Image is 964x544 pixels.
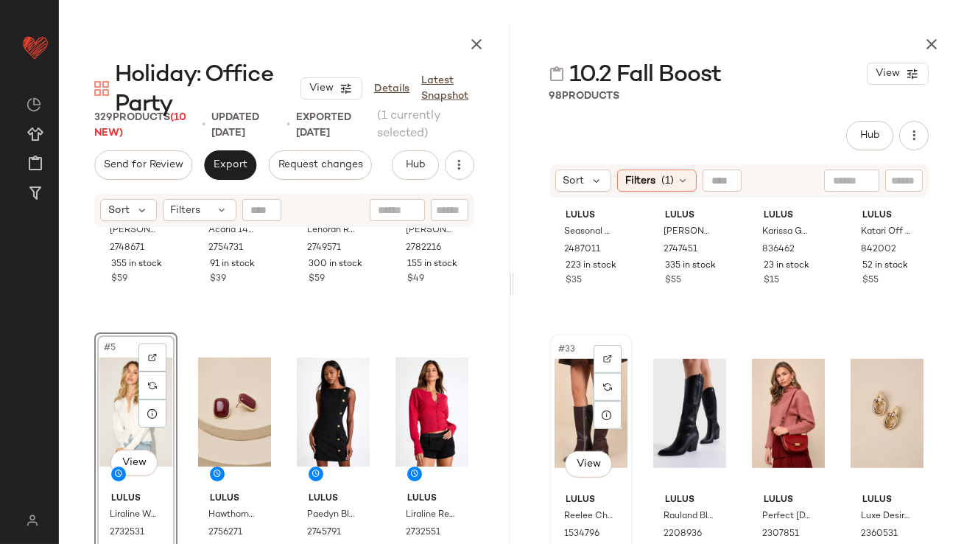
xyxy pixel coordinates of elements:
button: View [300,77,362,100]
span: Lulus [862,209,912,223]
span: (1 currently selected) [377,108,474,143]
button: View [867,63,929,85]
span: 2754731 [208,242,243,255]
div: Products [94,110,196,141]
span: Sort [108,203,130,218]
span: 91 in stock [210,258,255,271]
span: Acaria 14KT Gold Rhinestone Tennis Necklace [208,224,258,237]
span: 355 in stock [111,258,162,271]
span: Rauland Black Pointed-Toe Knee-High Western Boots [664,510,713,523]
img: 11380701_2360531.jpg [851,339,923,488]
span: 2782216 [406,242,441,255]
span: Hub [404,159,425,171]
img: 2745791_01_hero_2025-09-30.jpg [297,338,370,487]
span: Hawthorne Burgundy Statement Stud Earrings [208,509,258,522]
a: Details [374,81,409,97]
span: Seasonal Sophistication Black Ribbed Mock Neck Sweater Tank Top [565,226,614,239]
span: Filters [625,173,655,189]
span: 2208936 [664,528,702,541]
span: 300 in stock [309,258,362,271]
span: $15 [764,274,779,287]
span: Holiday: Office Party [115,60,300,119]
button: Request changes [269,150,372,180]
span: Export [213,159,247,171]
span: $59 [111,273,127,286]
img: svg%3e [27,97,41,112]
p: Exported [DATE] [296,110,371,141]
button: View [565,451,612,478]
span: #5 [102,341,119,355]
span: • [286,116,290,134]
span: $59 [309,273,325,286]
img: svg%3e [549,66,564,81]
span: Luxe Desire Gold Interlocking Hoop Earrings [861,510,910,523]
img: svg%3e [18,515,46,526]
span: Hub [859,130,880,142]
span: [PERSON_NAME] Beige Boucle Button-Front Cropped Cardigan Sweater [664,226,713,239]
span: #33 [557,342,579,357]
span: View [576,458,601,470]
span: Filters [171,203,201,218]
span: 98 [549,91,563,102]
span: Karissa Gold Hoop Earrings [762,226,812,239]
span: Perfect [DATE] Rust Red Half Circle Crossbody Bag [762,510,812,523]
img: svg%3e [148,353,157,362]
span: Paedyn Black Boat Neck Side-Button Mini Dress [307,509,356,522]
span: Lulus [309,492,358,506]
span: Reelee Chocolate Square Toe Knee-High Boots [565,510,614,523]
span: Lulus [566,494,616,507]
span: 2747451 [664,243,697,257]
span: 2732551 [406,526,440,540]
button: Hub [846,121,893,150]
button: View [110,450,158,476]
span: $49 [407,273,424,286]
span: Lenorah Red Cable Knit Chunky Cardigan Sweater [307,224,356,237]
span: $55 [665,274,681,287]
span: Katari Off White Pointed-Toe Knee High Boots [861,226,910,239]
span: [PERSON_NAME] Dark Plum Sweater Bodycon Maxi Dress [110,224,159,237]
img: 2756271_05_detail_2025-09-29.jpg [198,338,271,487]
div: Products [549,88,620,104]
span: Lulus [665,209,714,223]
span: Liraline White Button-Front Ribbed Cuff Cardigan Sweater [110,509,159,522]
span: Liraline Red Button-Front Ribbed Cuff Cardigan Sweater [406,509,455,522]
span: $39 [210,273,226,286]
img: svg%3e [94,81,109,96]
span: 2360531 [861,528,898,541]
span: 2749571 [307,242,341,255]
span: 155 in stock [407,258,457,271]
span: 2748671 [110,242,144,255]
span: Lulus [665,494,714,507]
span: 836462 [762,243,795,257]
span: 10.2 Fall Boost [570,60,722,90]
a: Latest Snapshot [421,73,474,104]
span: Sort [563,173,585,189]
img: heart_red.DM2ytmEG.svg [21,32,50,62]
button: Export [204,150,256,180]
img: 2732551_01_hero_2025-09-30.jpg [395,338,468,487]
span: View [121,457,146,469]
span: 52 in stock [862,259,908,273]
img: svg%3e [603,383,612,391]
span: Lulus [764,209,813,223]
span: Lulus [764,494,813,507]
span: View [875,68,900,80]
span: 1534796 [565,528,600,541]
span: Send for Review [103,159,183,171]
button: Send for Review [94,150,192,180]
span: 2307851 [762,528,799,541]
img: 12053201_1534796.jpg [555,339,627,488]
span: 223 in stock [566,259,617,273]
span: $55 [862,274,879,287]
span: (1) [661,173,674,189]
span: 335 in stock [665,259,716,273]
span: 842002 [861,243,896,257]
span: 2732531 [110,526,144,540]
img: 11009401_2307851.jpg [752,339,825,488]
span: View [309,83,334,94]
p: updated [DATE] [211,110,281,141]
span: 2745791 [307,526,341,540]
img: svg%3e [603,355,612,363]
span: Request changes [278,159,363,171]
span: 2487011 [565,243,601,257]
